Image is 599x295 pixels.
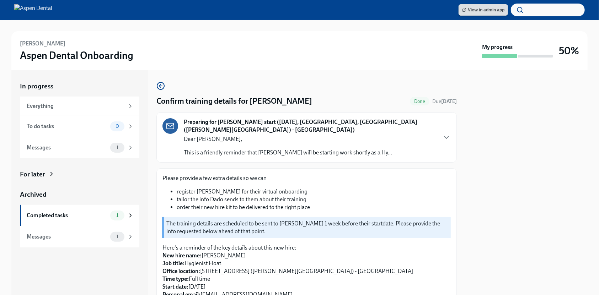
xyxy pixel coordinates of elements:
[112,234,123,239] span: 1
[20,40,65,48] h6: [PERSON_NAME]
[20,170,45,179] div: For later
[482,43,513,51] strong: My progress
[559,44,579,57] h3: 50%
[27,122,107,130] div: To do tasks
[162,283,188,290] strong: Start date:
[166,220,448,235] p: The training details are scheduled to be sent to [PERSON_NAME] 1 week before their startdate. Ple...
[20,205,139,226] a: Completed tasks1
[441,98,457,104] strong: [DATE]
[20,82,139,91] a: In progress
[27,102,124,110] div: Everything
[162,260,184,267] strong: Job title:
[177,196,451,203] li: tailor the info Dado sends to them about their training
[20,116,139,137] a: To do tasks0
[20,97,139,116] a: Everything
[432,98,457,104] span: Due
[184,149,392,157] p: This is a friendly reminder that [PERSON_NAME] will be starting work shortly as a Hy...
[162,275,189,282] strong: Time type:
[156,96,312,106] h4: Confirm training details for [PERSON_NAME]
[162,268,200,274] strong: Office location:
[162,174,451,182] p: Please provide a few extra details so we can
[184,118,437,134] strong: Preparing for [PERSON_NAME] start ([DATE], [GEOGRAPHIC_DATA], [GEOGRAPHIC_DATA] ([PERSON_NAME][GE...
[27,212,107,219] div: Completed tasks
[410,99,429,104] span: Done
[432,98,457,105] span: August 27th, 2025 09:00
[14,4,52,16] img: Aspen Dental
[20,137,139,158] a: Messages1
[112,213,123,218] span: 1
[177,188,451,196] li: register [PERSON_NAME] for their virtual onboarding
[20,226,139,247] a: Messages1
[20,170,139,179] a: For later
[177,203,451,211] li: order their new hire kit to be delivered to the right place
[112,145,123,150] span: 1
[20,190,139,199] a: Archived
[20,49,133,62] h3: Aspen Dental Onboarding
[111,124,123,129] span: 0
[459,4,508,16] a: View in admin app
[162,252,202,259] strong: New hire name:
[184,135,392,143] p: Dear [PERSON_NAME],
[27,144,107,152] div: Messages
[27,233,107,241] div: Messages
[462,6,504,13] span: View in admin app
